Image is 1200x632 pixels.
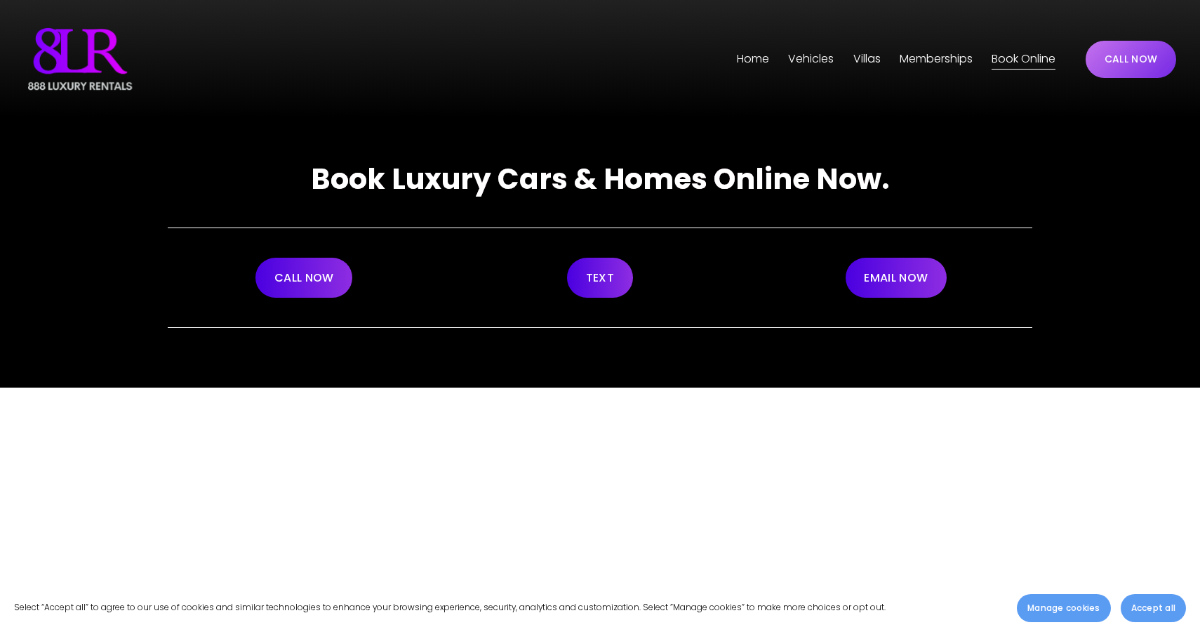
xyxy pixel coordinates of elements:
a: folder dropdown [788,48,834,70]
button: Accept all [1121,594,1186,622]
img: Luxury Car &amp; Home Rentals For Every Occasion [24,24,136,94]
span: Vehicles [788,49,834,70]
a: TEXT [567,258,633,298]
p: Select “Accept all” to agree to our use of cookies and similar technologies to enhance your brows... [14,600,886,615]
span: Villas [853,49,881,70]
a: folder dropdown [853,48,881,70]
span: Manage cookies [1027,602,1100,614]
span: Accept all [1131,602,1175,614]
button: Manage cookies [1017,594,1110,622]
strong: Book Luxury Cars & Homes Online Now. [311,159,890,199]
a: CALL NOW [255,258,352,298]
a: Home [737,48,769,70]
a: Memberships [900,48,973,70]
a: CALL NOW [1086,41,1176,78]
a: EMAIL NOW [846,258,947,298]
a: Book Online [992,48,1055,70]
